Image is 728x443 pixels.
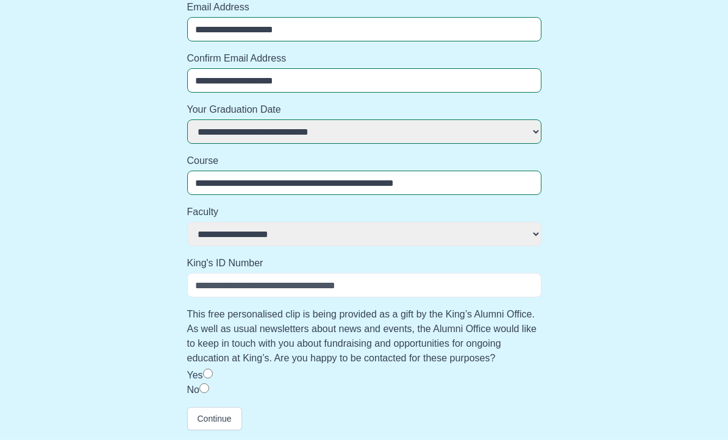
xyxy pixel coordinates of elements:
[187,208,541,222] label: Faculty
[187,373,203,383] label: Yes
[187,410,242,433] button: Continue
[187,157,541,171] label: Course
[187,259,541,274] label: King's ID Number
[187,3,541,18] label: Email Address
[187,310,541,369] label: This free personalised clip is being provided as a gift by the King’s Alumni Office. As well as u...
[187,105,541,120] label: Your Graduation Date
[187,54,541,69] label: Confirm Email Address
[187,388,199,398] label: No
